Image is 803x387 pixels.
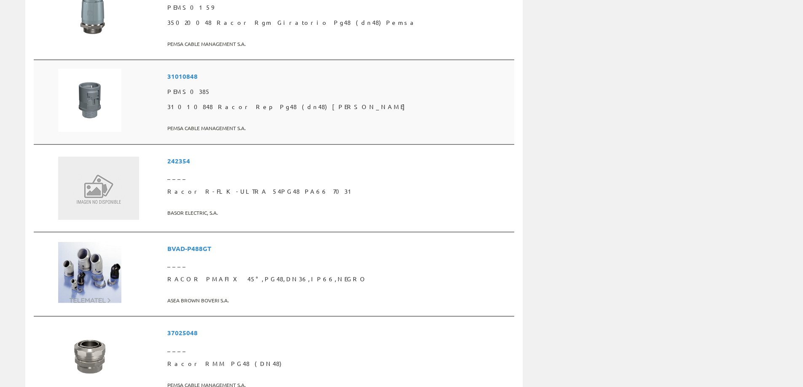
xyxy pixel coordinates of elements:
span: ____ [167,341,511,356]
span: BVAD-P488GT [167,241,511,256]
span: PEMSA CABLE MANAGEMENT S.A. [167,121,511,135]
img: Foto artículo 31010848 Racor Rep Pg48 (dn48) Gris Pemsa (150x150) [58,69,121,132]
span: BASOR ELECTRIC, S.A. [167,206,511,220]
span: PEMS0385 [167,84,511,99]
span: 35020048 Racor Rgm Giratorio Pg48 (dn48) Pemsa [167,15,511,30]
span: Racor R-FLK-ULTRA 54PG48 PA66 7031 [167,184,511,199]
img: Foto artículo RACOR PMAFIX 45°,PG48,DN36,IP66,NEGRO (150x150) [58,241,121,304]
span: RACOR PMAFIX 45°,PG48,DN36,IP66,NEGRO [167,272,511,287]
span: ____ [167,256,511,272]
span: ____ [167,169,511,184]
span: 31010848 [167,69,511,84]
span: 242354 [167,153,511,169]
span: 37025048 [167,325,511,341]
span: ASEA BROWN BOVERI S.A. [167,294,511,307]
span: PEMSA CABLE MANAGEMENT S.A. [167,37,511,51]
span: Racor RMM PG48 (DN48) [167,356,511,371]
span: 31010848 Racor Rep Pg48 (dn48) [PERSON_NAME] [167,99,511,115]
img: Sin Imagen Disponible [58,157,139,220]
